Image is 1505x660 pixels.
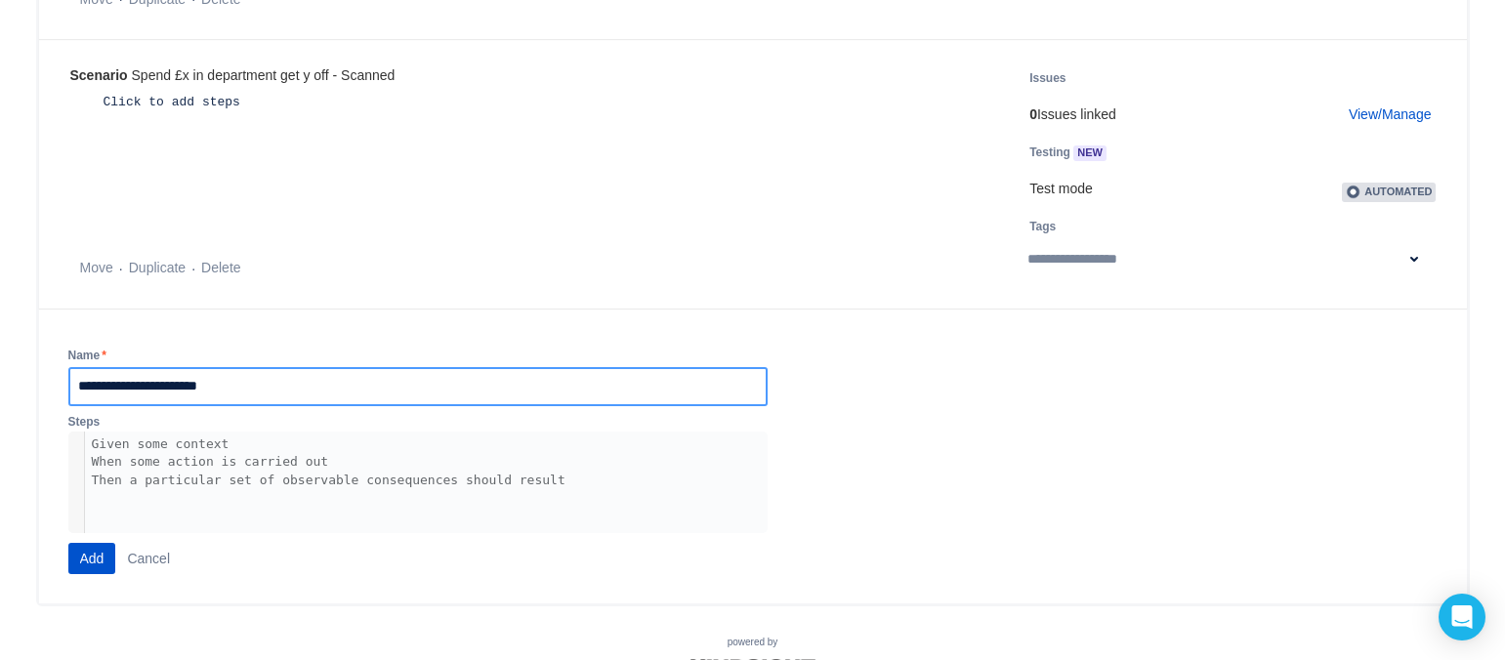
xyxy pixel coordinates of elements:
[115,543,182,574] button: Cancel
[201,260,240,275] a: Delete
[1342,181,1436,196] a: Automated
[80,260,113,275] a: Move
[92,435,761,490] p: Given some context When some action is carried out Then a particular set of observable consequenc...
[70,67,128,83] b: Scenario
[1073,147,1107,158] span: NEW
[1349,105,1432,125] a: View/Manage
[104,96,240,108] div: Click to add steps
[1029,68,1355,88] h5: Issues
[70,68,396,82] div: Spend £x in department get y off - Scanned
[1029,217,1355,236] h5: Tags
[68,349,101,362] span: Name
[1029,180,1436,199] div: Test mode
[1346,185,1362,199] img: AgwABIgr006M16MAAAAASUVORK5CYII=
[129,260,186,275] a: Duplicate
[1029,105,1436,125] p: Issues linked
[68,543,116,574] button: Add
[1029,106,1037,122] b: 0
[1364,186,1432,197] span: Automated
[1439,594,1485,640] div: Open Intercom Messenger
[1029,143,1355,162] h5: Testing
[80,543,105,574] span: Add
[115,549,182,564] a: Cancel
[68,395,101,433] span: Steps
[127,543,170,574] span: Cancel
